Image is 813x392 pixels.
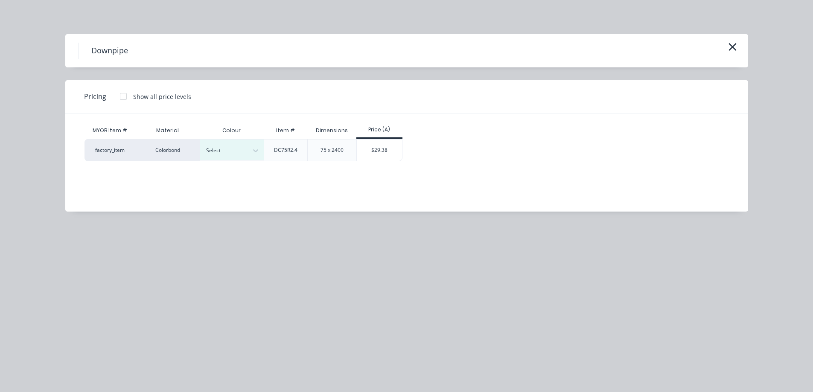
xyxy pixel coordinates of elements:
div: 75 x 2400 [321,146,344,154]
h4: Downpipe [78,43,141,59]
div: Colour [200,122,264,139]
div: Price (A) [356,126,403,134]
div: Colorbond [136,139,200,161]
div: DC75R2.4 [274,146,297,154]
div: Material [136,122,200,139]
div: Dimensions [309,120,355,141]
div: Item # [269,120,302,141]
div: $29.38 [357,139,402,161]
span: Pricing [84,91,106,102]
div: Show all price levels [133,92,191,101]
div: MYOB Item # [85,122,136,139]
div: factory_item [85,139,136,161]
